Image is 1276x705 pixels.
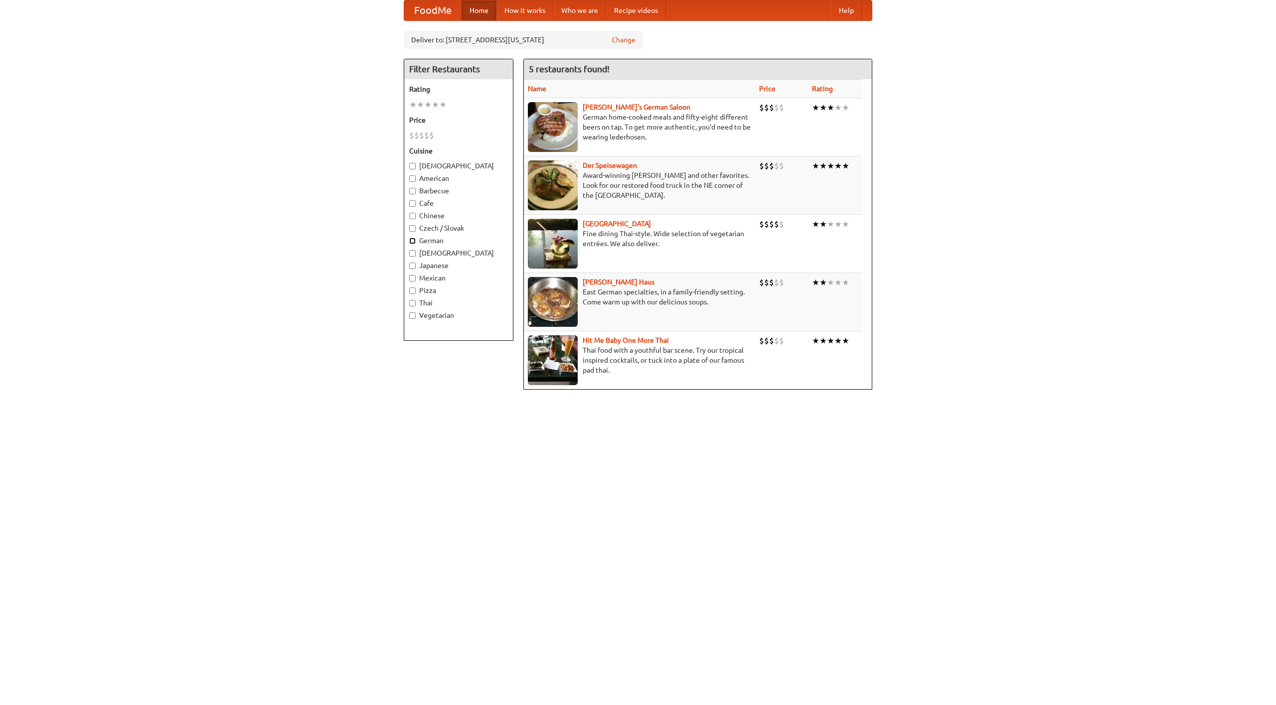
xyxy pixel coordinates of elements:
a: Change [612,35,636,45]
img: babythai.jpg [528,335,578,385]
input: German [409,238,416,244]
li: ★ [834,219,842,230]
label: Chinese [409,211,508,221]
input: [DEMOGRAPHIC_DATA] [409,250,416,257]
img: satay.jpg [528,219,578,269]
label: American [409,173,508,183]
li: $ [779,160,784,171]
h5: Cuisine [409,146,508,156]
b: [PERSON_NAME] Haus [583,278,654,286]
p: Thai food with a youthful bar scene. Try our tropical inspired cocktails, or tuck into a plate of... [528,345,751,375]
input: Czech / Slovak [409,225,416,232]
li: ★ [842,102,849,113]
li: $ [769,219,774,230]
input: American [409,175,416,182]
img: kohlhaus.jpg [528,277,578,327]
p: Fine dining Thai-style. Wide selection of vegetarian entrées. We also deliver. [528,229,751,249]
li: ★ [827,219,834,230]
a: [PERSON_NAME]'s German Saloon [583,103,690,111]
li: $ [764,102,769,113]
li: ★ [834,277,842,288]
ng-pluralize: 5 restaurants found! [529,64,610,74]
li: ★ [842,219,849,230]
label: [DEMOGRAPHIC_DATA] [409,161,508,171]
li: $ [419,130,424,141]
input: Barbecue [409,188,416,194]
b: Hit Me Baby One More Thai [583,336,669,344]
li: $ [764,219,769,230]
label: Czech / Slovak [409,223,508,233]
input: Vegetarian [409,312,416,319]
li: ★ [812,277,819,288]
input: Thai [409,300,416,306]
label: [DEMOGRAPHIC_DATA] [409,248,508,258]
li: $ [769,160,774,171]
li: ★ [819,219,827,230]
p: Award-winning [PERSON_NAME] and other favorites. Look for our restored food truck in the NE corne... [528,170,751,200]
li: $ [759,277,764,288]
label: Vegetarian [409,310,508,320]
b: Der Speisewagen [583,161,637,169]
li: ★ [819,277,827,288]
h5: Rating [409,84,508,94]
label: Cafe [409,198,508,208]
p: German home-cooked meals and fifty-eight different beers on tap. To get more authentic, you'd nee... [528,112,751,142]
input: Japanese [409,263,416,269]
a: FoodMe [404,0,462,20]
li: $ [779,219,784,230]
li: $ [409,130,414,141]
li: ★ [819,160,827,171]
li: ★ [842,335,849,346]
li: $ [769,277,774,288]
li: ★ [842,160,849,171]
li: $ [774,160,779,171]
li: $ [769,335,774,346]
div: Deliver to: [STREET_ADDRESS][US_STATE] [404,31,643,49]
li: ★ [812,335,819,346]
li: ★ [812,160,819,171]
input: Pizza [409,287,416,294]
a: How it works [496,0,553,20]
label: Mexican [409,273,508,283]
a: Help [831,0,862,20]
li: $ [759,335,764,346]
li: $ [779,102,784,113]
li: ★ [827,102,834,113]
li: ★ [827,335,834,346]
img: esthers.jpg [528,102,578,152]
li: $ [759,102,764,113]
li: $ [779,277,784,288]
label: Thai [409,298,508,308]
a: Who we are [553,0,606,20]
li: $ [759,219,764,230]
a: [GEOGRAPHIC_DATA] [583,220,651,228]
a: Price [759,85,776,93]
li: ★ [417,99,424,110]
li: ★ [834,335,842,346]
li: $ [779,335,784,346]
li: ★ [842,277,849,288]
h5: Price [409,115,508,125]
li: ★ [439,99,447,110]
li: ★ [424,99,432,110]
input: [DEMOGRAPHIC_DATA] [409,163,416,169]
label: Japanese [409,261,508,271]
li: $ [769,102,774,113]
input: Cafe [409,200,416,207]
li: $ [774,102,779,113]
li: $ [774,277,779,288]
a: Name [528,85,546,93]
a: Recipe videos [606,0,666,20]
li: $ [764,277,769,288]
img: speisewagen.jpg [528,160,578,210]
li: $ [774,335,779,346]
li: ★ [834,102,842,113]
li: $ [759,160,764,171]
input: Chinese [409,213,416,219]
li: $ [414,130,419,141]
li: ★ [812,102,819,113]
label: German [409,236,508,246]
label: Barbecue [409,186,508,196]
